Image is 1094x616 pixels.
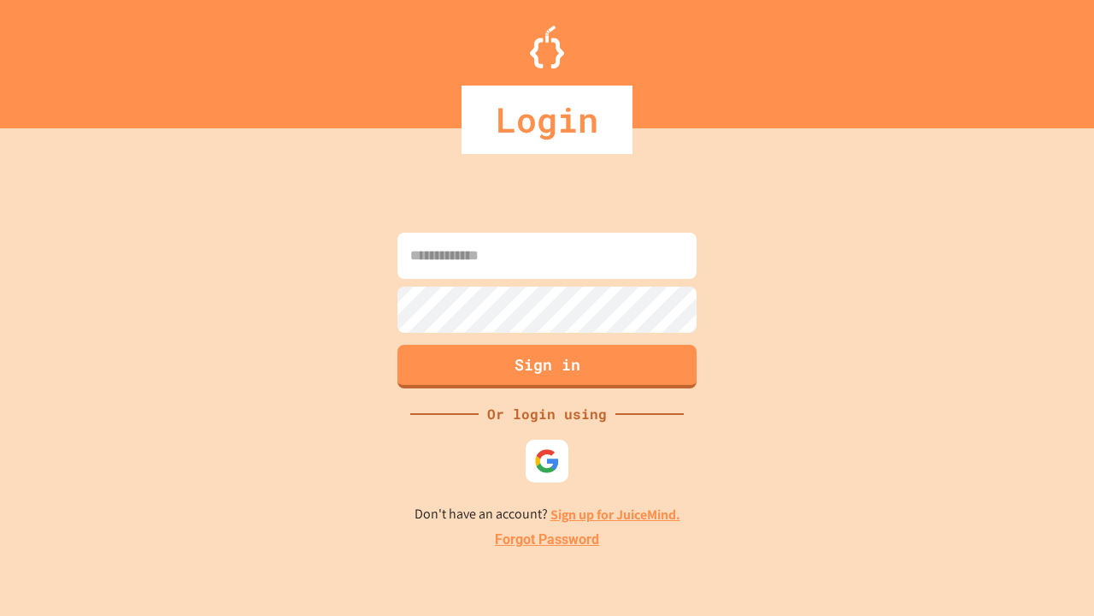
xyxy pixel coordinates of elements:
[495,530,599,550] a: Forgot Password
[530,26,564,68] img: Logo.svg
[534,448,560,474] img: google-icon.svg
[550,506,680,524] a: Sign up for JuiceMind.
[952,473,1077,546] iframe: chat widget
[415,504,680,525] p: Don't have an account?
[479,404,615,424] div: Or login using
[1022,548,1077,599] iframe: chat widget
[397,345,697,388] button: Sign in
[462,86,632,154] div: Login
